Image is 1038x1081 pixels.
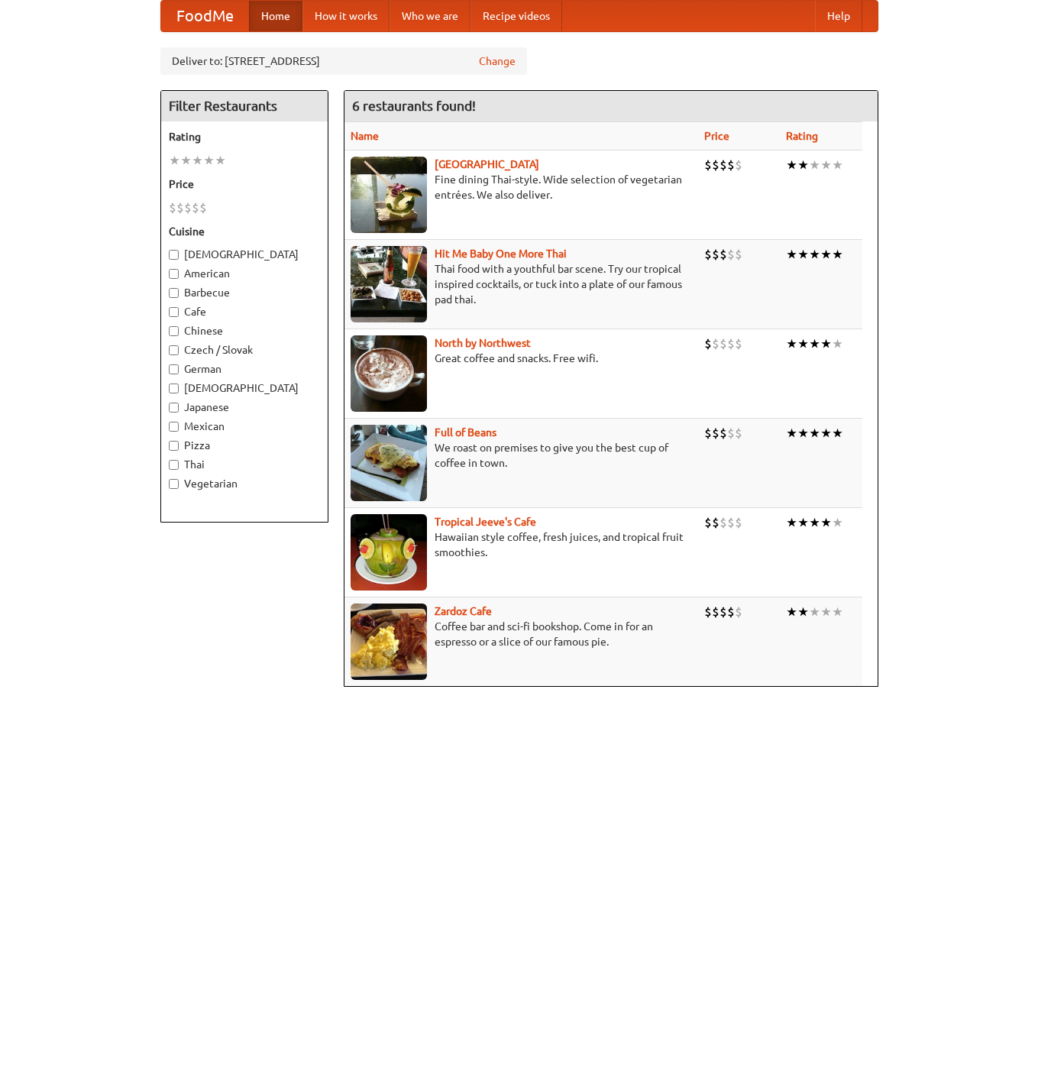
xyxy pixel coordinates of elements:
a: [GEOGRAPHIC_DATA] [435,158,539,170]
label: Cafe [169,304,320,319]
label: [DEMOGRAPHIC_DATA] [169,247,320,262]
li: ★ [832,246,843,263]
li: ★ [797,157,809,173]
li: ★ [786,157,797,173]
li: $ [712,604,719,620]
li: ★ [180,152,192,169]
li: ★ [786,425,797,442]
a: How it works [302,1,390,31]
label: Pizza [169,438,320,453]
li: $ [169,199,176,216]
li: $ [727,157,735,173]
label: American [169,266,320,281]
li: ★ [797,335,809,352]
b: Tropical Jeeve's Cafe [435,516,536,528]
li: $ [727,335,735,352]
li: $ [712,157,719,173]
img: satay.jpg [351,157,427,233]
li: ★ [809,425,820,442]
h5: Rating [169,129,320,144]
input: Barbecue [169,288,179,298]
input: Japanese [169,403,179,413]
label: Barbecue [169,285,320,300]
img: jeeves.jpg [351,514,427,591]
li: ★ [820,604,832,620]
input: Cafe [169,307,179,317]
input: Chinese [169,326,179,336]
a: Zardoz Cafe [435,605,492,617]
p: Fine dining Thai-style. Wide selection of vegetarian entrées. We also deliver. [351,172,693,202]
li: $ [735,335,742,352]
li: $ [712,246,719,263]
a: Full of Beans [435,426,496,439]
li: ★ [820,514,832,531]
label: Chinese [169,323,320,338]
li: ★ [786,604,797,620]
img: zardoz.jpg [351,604,427,680]
li: ★ [786,335,797,352]
label: Mexican [169,419,320,434]
li: ★ [809,335,820,352]
input: Pizza [169,441,179,451]
h5: Price [169,176,320,192]
a: Who we are [390,1,470,31]
p: Great coffee and snacks. Free wifi. [351,351,693,366]
li: $ [727,514,735,531]
li: ★ [203,152,215,169]
label: German [169,361,320,377]
li: $ [735,425,742,442]
li: ★ [797,425,809,442]
li: ★ [797,246,809,263]
li: $ [712,335,719,352]
img: north.jpg [351,335,427,412]
ng-pluralize: 6 restaurants found! [352,99,476,113]
p: Coffee bar and sci-fi bookshop. Come in for an espresso or a slice of our famous pie. [351,619,693,649]
li: $ [735,246,742,263]
li: $ [719,335,727,352]
input: German [169,364,179,374]
p: We roast on premises to give you the best cup of coffee in town. [351,440,693,471]
li: $ [704,335,712,352]
a: North by Northwest [435,337,531,349]
li: $ [199,199,207,216]
a: Recipe videos [470,1,562,31]
li: $ [727,604,735,620]
li: ★ [809,246,820,263]
li: $ [704,157,712,173]
a: Name [351,130,379,142]
li: ★ [809,157,820,173]
li: $ [704,246,712,263]
li: ★ [832,335,843,352]
li: ★ [192,152,203,169]
li: ★ [809,514,820,531]
li: $ [184,199,192,216]
li: $ [704,514,712,531]
li: $ [735,514,742,531]
li: ★ [832,157,843,173]
li: ★ [797,604,809,620]
a: FoodMe [161,1,249,31]
li: $ [719,514,727,531]
li: $ [704,425,712,442]
label: [DEMOGRAPHIC_DATA] [169,380,320,396]
label: Vegetarian [169,476,320,491]
li: ★ [832,604,843,620]
input: Vegetarian [169,479,179,489]
li: ★ [820,425,832,442]
a: Hit Me Baby One More Thai [435,248,567,260]
div: Deliver to: [STREET_ADDRESS] [160,47,527,75]
li: ★ [820,246,832,263]
li: ★ [797,514,809,531]
h5: Cuisine [169,224,320,239]
li: $ [704,604,712,620]
li: $ [719,425,727,442]
li: $ [735,157,742,173]
li: $ [727,246,735,263]
li: $ [712,425,719,442]
li: $ [727,425,735,442]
